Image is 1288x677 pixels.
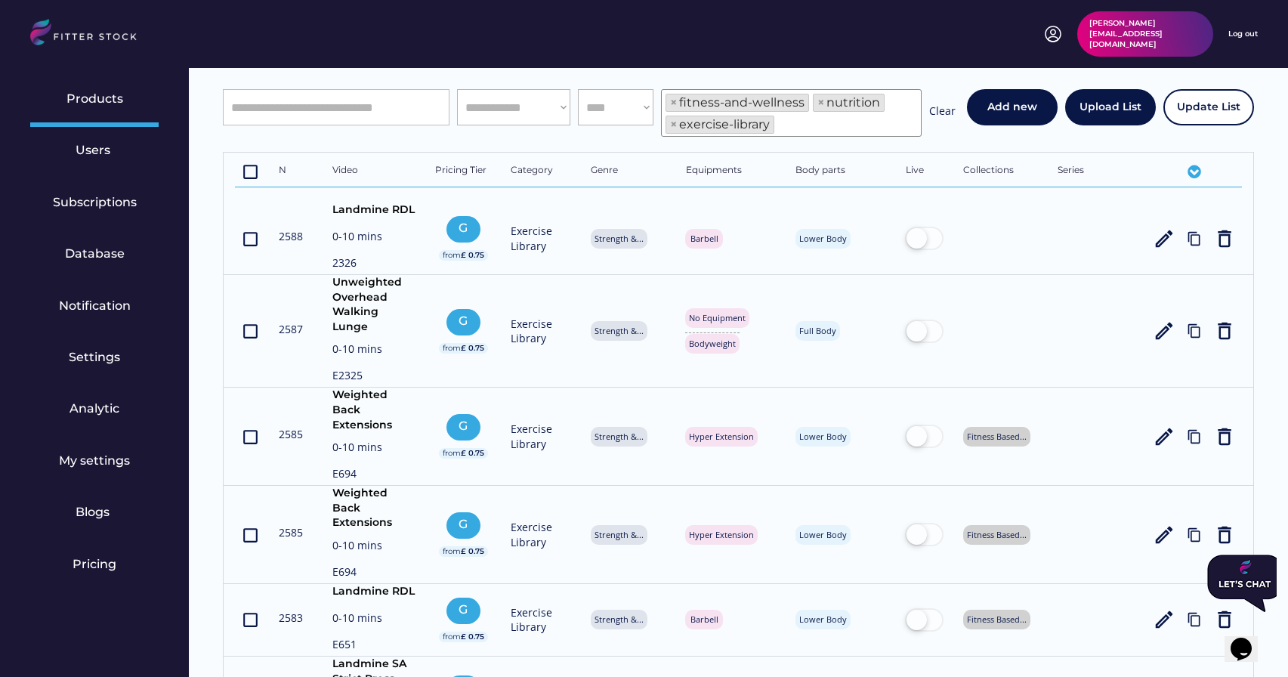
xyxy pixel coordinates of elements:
div: G [450,601,477,618]
div: [PERSON_NAME][EMAIL_ADDRESS][DOMAIN_NAME] [1089,18,1201,50]
button: Update List [1163,89,1254,125]
div: Category [511,164,571,179]
div: Analytic [69,400,119,417]
div: £ 0.75 [461,343,484,354]
text: crop_din [241,525,260,544]
text: crop_din [241,162,260,181]
div: Lower Body [799,614,847,625]
div: G [450,313,477,329]
div: 2583 [279,611,313,626]
div: Fitness Based... [967,529,1027,540]
div: Exercise Library [511,605,571,635]
img: profile-circle.svg [1044,25,1062,43]
div: Subscriptions [53,194,137,211]
div: £ 0.75 [461,632,484,642]
iframe: chat widget [1201,549,1277,618]
div: Hyper Extension [689,431,754,442]
div: 2326 [332,255,415,274]
div: Database [65,246,125,262]
div: £ 0.75 [461,448,484,459]
div: from [443,343,461,354]
span: × [670,119,678,131]
div: E694 [332,466,415,485]
div: from [443,632,461,642]
text: edit [1153,320,1175,342]
div: Log out [1228,29,1258,39]
div: Barbell [689,233,719,244]
button: delete_outline [1213,425,1236,448]
div: £ 0.75 [461,546,484,557]
div: Strength &... [595,431,644,442]
button: edit [1153,227,1175,250]
div: Landmine RDL [332,202,415,221]
div: G [450,516,477,533]
div: Lower Body [799,233,847,244]
div: Strength &... [595,325,644,336]
div: Strength &... [595,233,644,244]
div: 2585 [279,427,313,442]
div: Series [1058,164,1133,179]
div: Lower Body [799,529,847,540]
div: Exercise Library [511,520,571,549]
button: delete_outline [1213,320,1236,342]
li: nutrition [813,94,885,112]
div: 2587 [279,322,313,337]
button: crop_din [241,524,260,546]
text: delete_outline [1213,524,1236,546]
button: edit [1153,524,1175,546]
text: crop_din [241,611,260,629]
button: crop_din [241,320,260,342]
div: No Equipment [689,312,746,323]
div: Fitness Based... [967,431,1027,442]
div: Landmine RDL [332,584,415,603]
div: from [443,448,461,459]
button: edit [1153,425,1175,448]
div: Fitness Based... [967,614,1027,625]
li: exercise-library [666,116,774,134]
div: 2588 [279,229,313,244]
div: Equipments [686,164,777,179]
div: Bodyweight [689,338,736,349]
button: crop_din [241,160,260,183]
div: Video [332,164,415,179]
div: Strength &... [595,529,644,540]
div: Exercise Library [511,317,571,346]
div: Users [76,142,113,159]
div: 0-10 mins [332,229,415,248]
li: fitness-and-wellness [666,94,809,112]
button: crop_din [241,425,260,448]
div: Exercise Library [511,224,571,253]
button: delete_outline [1213,227,1236,250]
div: E651 [332,637,415,656]
div: from [443,546,461,557]
text: crop_din [241,427,260,446]
div: Strength &... [595,614,644,625]
text: crop_din [241,322,260,341]
text: crop_din [241,229,260,248]
div: from [443,250,461,261]
div: Pricing [73,556,116,573]
div: Weighted Back Extensions [332,486,415,530]
button: delete_outline [1213,608,1236,631]
div: Weighted Back Extensions [332,388,415,432]
div: Unweighted Overhead Walking Lunge [332,275,415,334]
div: 0-10 mins [332,538,415,557]
div: Barbell [689,614,719,625]
img: LOGO.svg [30,19,150,50]
button: Upload List [1065,89,1156,125]
div: Hyper Extension [689,529,754,540]
button: crop_din [241,608,260,631]
div: 0-10 mins [332,611,415,629]
div: 0-10 mins [332,342,415,360]
div: Pricing Tier [435,164,492,179]
div: Genre [591,164,666,179]
button: edit [1153,608,1175,631]
div: N [279,164,313,179]
div: My settings [59,453,130,469]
